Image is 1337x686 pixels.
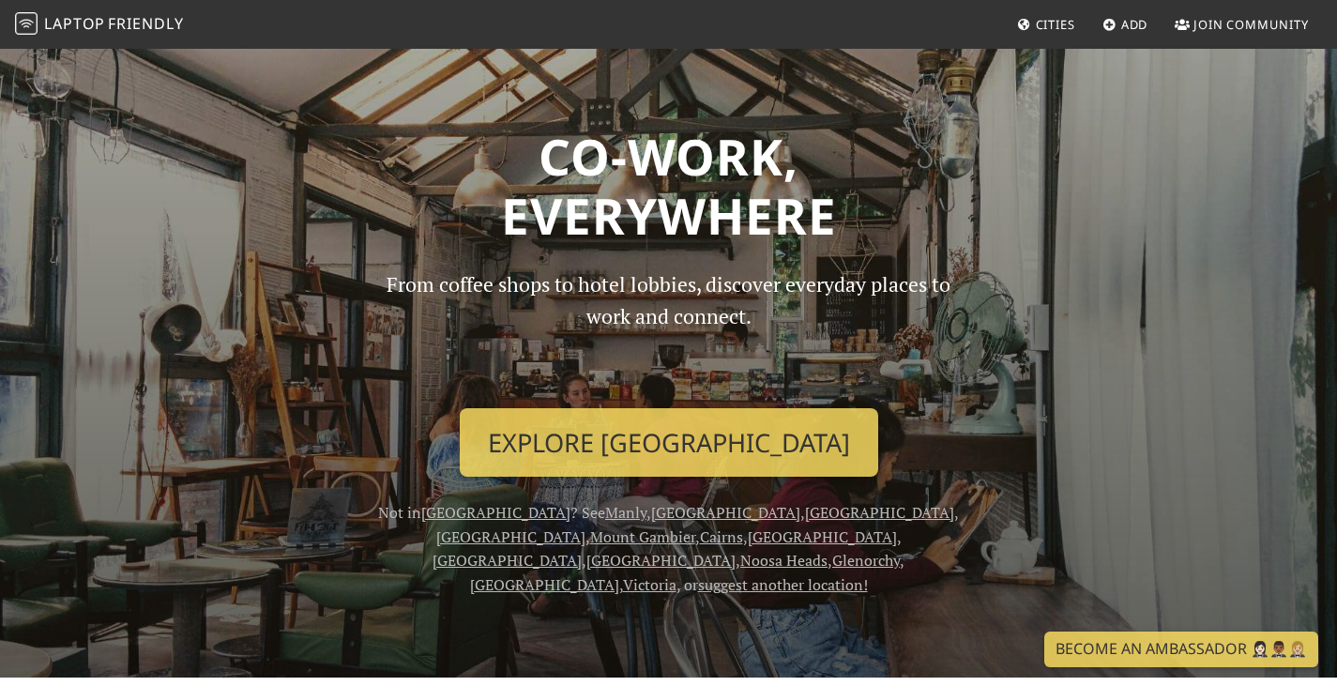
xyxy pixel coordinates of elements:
[433,550,582,571] a: [GEOGRAPHIC_DATA]
[1010,8,1083,41] a: Cities
[1095,8,1156,41] a: Add
[460,408,878,478] a: Explore [GEOGRAPHIC_DATA]
[1036,16,1075,33] span: Cities
[623,574,676,595] a: Victoria
[1044,632,1318,667] a: Become an Ambassador 🤵🏻‍♀️🤵🏾‍♂️🤵🏼‍♀️
[740,550,828,571] a: Noosa Heads
[748,526,897,547] a: [GEOGRAPHIC_DATA]
[605,502,646,523] a: Manly
[371,268,967,393] p: From coffee shops to hotel lobbies, discover everyday places to work and connect.
[1193,16,1309,33] span: Join Community
[436,526,585,547] a: [GEOGRAPHIC_DATA]
[421,502,570,523] a: [GEOGRAPHIC_DATA]
[1121,16,1148,33] span: Add
[651,502,800,523] a: [GEOGRAPHIC_DATA]
[590,526,695,547] a: Mount Gambier
[15,12,38,35] img: LaptopFriendly
[586,550,736,571] a: [GEOGRAPHIC_DATA]
[1167,8,1316,41] a: Join Community
[15,8,184,41] a: LaptopFriendly LaptopFriendly
[44,13,105,34] span: Laptop
[832,550,900,571] a: Glenorchy
[698,574,868,595] a: suggest another location!
[700,526,743,547] a: Cairns
[378,502,959,595] span: Not in ? See , , , , , , , , , , , , , or
[470,574,619,595] a: [GEOGRAPHIC_DATA]
[805,502,954,523] a: [GEOGRAPHIC_DATA]
[108,13,183,34] span: Friendly
[61,127,1277,246] h1: Co-work, Everywhere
